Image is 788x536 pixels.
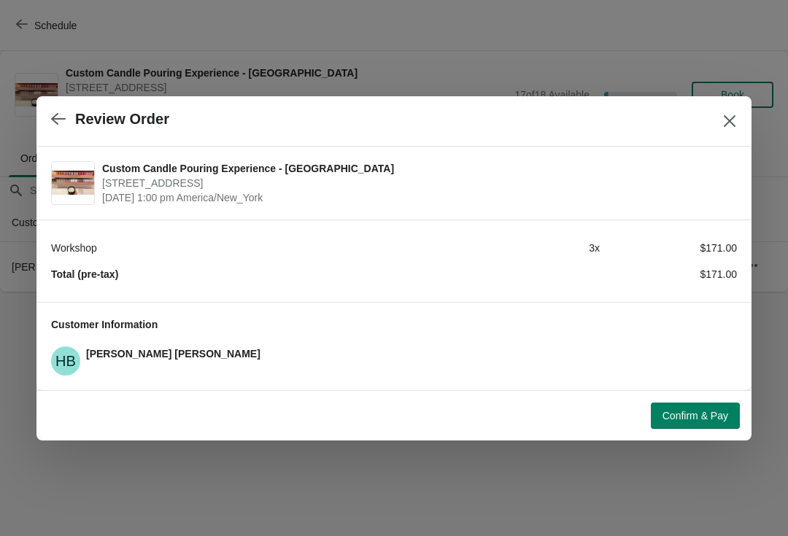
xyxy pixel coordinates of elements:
button: Confirm & Pay [651,403,740,429]
strong: Total (pre-tax) [51,268,118,280]
span: [PERSON_NAME] [PERSON_NAME] [86,348,260,360]
div: $171.00 [600,241,737,255]
span: Customer Information [51,319,158,330]
span: Harsha [51,346,80,376]
span: Custom Candle Pouring Experience - [GEOGRAPHIC_DATA] [102,161,730,176]
div: 3 x [463,241,600,255]
span: [DATE] 1:00 pm America/New_York [102,190,730,205]
div: Workshop [51,241,463,255]
img: Custom Candle Pouring Experience - Fort Lauderdale | 914 East Las Olas Boulevard, Fort Lauderdale... [52,171,94,195]
h2: Review Order [75,111,169,128]
button: Close [716,108,743,134]
text: HB [55,353,76,369]
span: Confirm & Pay [663,410,728,422]
span: [STREET_ADDRESS] [102,176,730,190]
div: $171.00 [600,267,737,281]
